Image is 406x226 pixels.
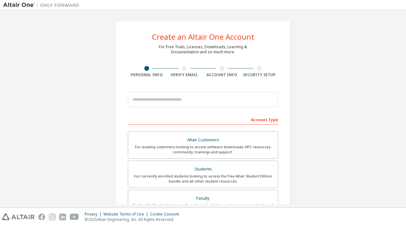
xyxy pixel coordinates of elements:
div: Account Type [128,114,278,124]
div: For Free Trials, Licenses, Downloads, Learning & Documentation and so much more. [159,44,247,55]
div: Website Terms of Use [103,212,150,217]
img: facebook.svg [38,214,45,220]
div: For currently enrolled students looking to access the free Altair Student Edition bundle and all ... [132,174,274,184]
div: For faculty & administrators of academic institutions administering students and accessing softwa... [132,203,274,213]
div: Cookie Consent [150,212,183,217]
div: Privacy [85,212,103,217]
div: Students [132,165,274,174]
p: © 2025 Altair Engineering, Inc. All Rights Reserved. [85,217,183,222]
img: youtube.svg [70,214,79,220]
div: Personal Info [128,72,166,77]
div: Account Info [203,72,241,77]
div: Altair Customers [132,136,274,144]
img: altair_logo.svg [2,214,35,220]
div: Create an Altair One Account [152,33,254,41]
div: For existing customers looking to access software downloads, HPC resources, community, trainings ... [132,144,274,155]
div: Security Setup [241,72,278,77]
img: linkedin.svg [59,214,66,220]
div: Verify Email [166,72,203,77]
div: Faculty [132,194,274,203]
img: instagram.svg [49,214,56,220]
img: Altair One [3,2,82,8]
